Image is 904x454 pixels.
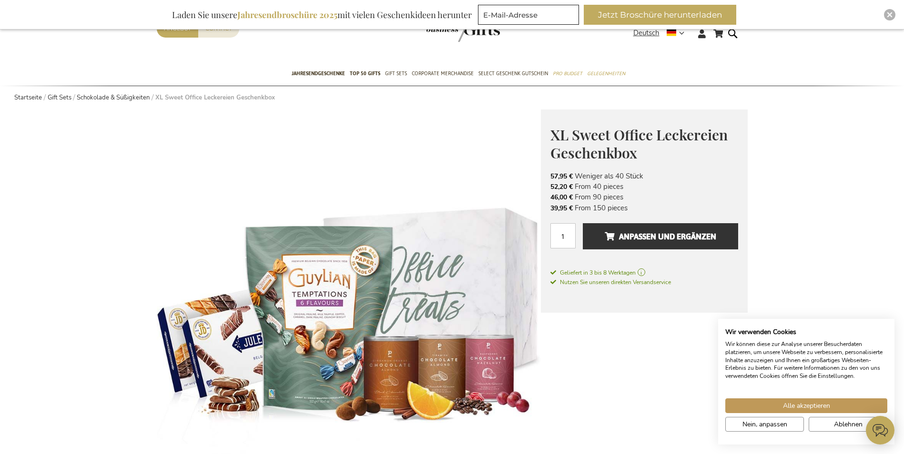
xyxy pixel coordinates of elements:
li: From 40 pieces [550,181,738,192]
input: Menge [550,223,576,248]
a: Gift Sets [48,93,71,102]
span: XL Sweet Office Leckereien Geschenkbox [550,125,728,163]
strong: XL Sweet Office Leckereien Geschenkbox [155,93,275,102]
span: 52,20 € [550,182,573,191]
span: Ablehnen [834,419,863,429]
a: Schokolade & Süßigkeiten [77,93,150,102]
div: Close [884,9,895,20]
span: Anpassen und ergänzen [605,229,716,244]
span: Deutsch [633,28,660,39]
h2: Wir verwenden Cookies [725,328,887,336]
li: Weniger als 40 Stück [550,171,738,181]
span: Select Geschenk Gutschein [478,69,548,79]
span: Jahresendgeschenke [292,69,345,79]
span: 57,95 € [550,172,573,181]
span: 46,00 € [550,193,573,202]
a: Startseite [14,93,42,102]
iframe: belco-activator-frame [866,416,894,444]
p: Wir können diese zur Analyse unserer Besucherdaten platzieren, um unsere Webseite zu verbessern, ... [725,340,887,380]
b: Jahresendbroschüre 2025 [237,9,337,20]
div: Laden Sie unsere mit vielen Geschenkideen herunter [168,5,476,25]
form: marketing offers and promotions [478,5,582,28]
img: Close [887,12,893,18]
button: cookie Einstellungen anpassen [725,417,804,432]
span: Corporate Merchandise [412,69,474,79]
button: Akzeptieren Sie alle cookies [725,398,887,413]
span: Alle akzeptieren [783,401,830,411]
span: Gift Sets [385,69,407,79]
span: 39,95 € [550,204,573,213]
a: Nutzen Sie unseren direkten Versandservice [550,277,671,286]
li: From 90 pieces [550,192,738,202]
div: Deutsch [633,28,691,39]
span: Nutzen Sie unseren direkten Versandservice [550,278,671,286]
li: From 150 pieces [550,203,738,213]
button: Anpassen und ergänzen [583,223,738,249]
span: Nein, anpassen [742,419,787,429]
input: E-Mail-Adresse [478,5,579,25]
button: Jetzt Broschüre herunterladen [584,5,736,25]
span: Gelegenheiten [587,69,625,79]
a: Geliefert in 3 bis 8 Werktagen [550,268,738,277]
button: Alle verweigern cookies [809,417,887,432]
span: TOP 50 Gifts [350,69,380,79]
span: Pro Budget [553,69,582,79]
